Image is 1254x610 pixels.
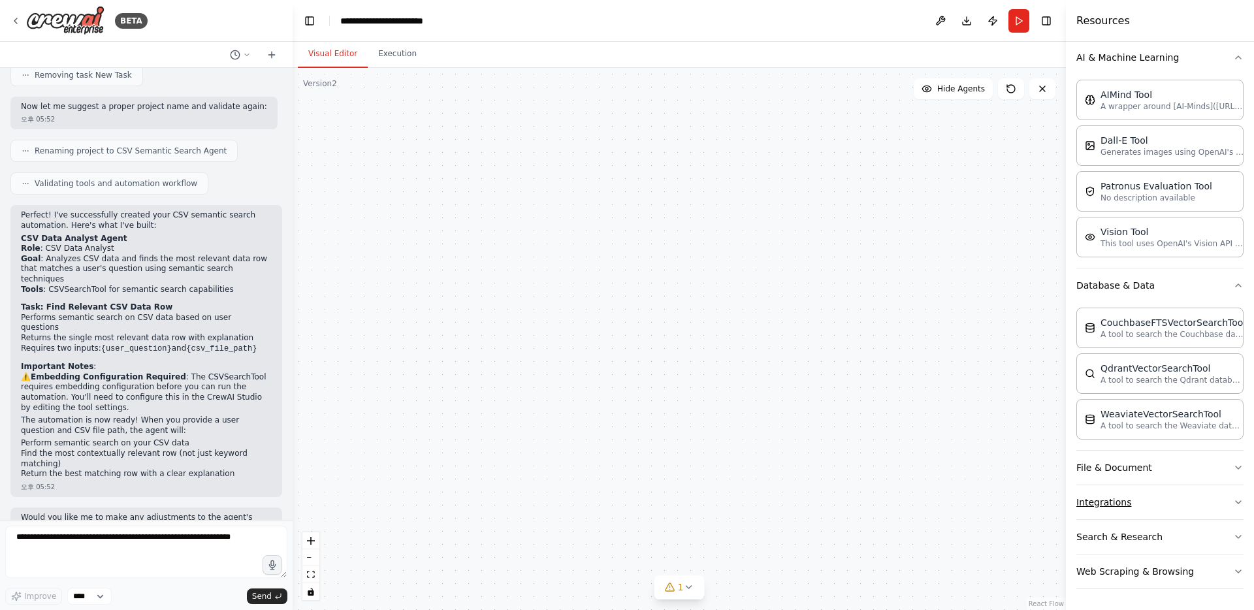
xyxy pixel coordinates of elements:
[1085,323,1095,333] img: CouchbaseFTSVectorSearchTool
[21,285,272,295] li: : CSVSearchTool for semantic search capabilities
[21,114,267,124] div: 오후 05:52
[1076,485,1244,519] button: Integrations
[1085,368,1095,379] img: QdrantVectorSearchTool
[1101,225,1244,238] div: Vision Tool
[21,344,272,355] li: Requires two inputs: and
[1085,140,1095,151] img: DallETool
[302,532,319,549] button: zoom in
[1076,451,1244,485] button: File & Document
[298,40,368,68] button: Visual Editor
[1085,186,1095,197] img: PatronusEvalTool
[21,285,43,294] strong: Tools
[21,438,272,449] li: Perform semantic search on your CSV data
[31,372,186,381] strong: Embedding Configuration Required
[1076,520,1244,554] button: Search & Research
[1076,302,1244,450] div: Database & Data
[21,102,267,112] p: Now let me suggest a proper project name and validate again:
[252,591,272,602] span: Send
[1101,421,1244,431] p: A tool to search the Weaviate database for relevant information on internal documents.
[1037,12,1055,30] button: Hide right sidebar
[1085,95,1095,105] img: AIMindTool
[225,47,256,63] button: Switch to previous chat
[1101,316,1246,329] div: CouchbaseFTSVectorSearchTool
[654,575,705,600] button: 1
[914,78,993,99] button: Hide Agents
[261,47,282,63] button: Start a new chat
[1101,134,1244,147] div: Dall-E Tool
[186,344,257,353] code: {csv_file_path}
[35,178,197,189] span: Validating tools and automation workflow
[21,469,272,479] li: Return the best matching row with a clear explanation
[1101,362,1244,375] div: QdrantVectorSearchTool
[24,591,56,602] span: Improve
[302,583,319,600] button: toggle interactivity
[1101,329,1244,340] p: A tool to search the Couchbase database for relevant information on internal documents.
[21,362,93,371] strong: Important Notes
[1101,88,1244,101] div: AIMind Tool
[21,482,272,492] div: 오후 05:52
[5,588,62,605] button: Improve
[678,581,684,594] span: 1
[21,244,272,254] li: : CSV Data Analyst
[1085,232,1095,242] img: VisionTool
[368,40,427,68] button: Execution
[21,333,272,344] li: Returns the single most relevant data row with explanation
[21,210,272,231] p: Perfect! I've successfully created your CSV semantic search automation. Here's what I've built:
[21,372,272,413] p: ⚠️ : The CSVSearchTool requires embedding configuration before you can run the automation. You'll...
[1101,375,1244,385] p: A tool to search the Qdrant database for relevant information on internal documents.
[1076,7,1244,600] div: Tools
[302,549,319,566] button: zoom out
[35,70,132,80] span: Removing task New Task
[21,302,172,312] strong: Task: Find Relevant CSV Data Row
[1101,193,1212,203] p: No description available
[101,344,172,353] code: {user_question}
[35,146,227,156] span: Renaming project to CSV Semantic Search Agent
[21,415,272,436] p: The automation is now ready! When you provide a user question and CSV file path, the agent will:
[340,14,462,27] nav: breadcrumb
[937,84,985,94] span: Hide Agents
[1029,600,1064,607] a: React Flow attribution
[21,254,272,285] li: : Analyzes CSV data and finds the most relevant data row that matches a user's question using sem...
[1101,238,1244,249] p: This tool uses OpenAI's Vision API to describe the contents of an image.
[115,13,148,29] div: BETA
[1085,414,1095,425] img: WeaviateVectorSearchTool
[1076,554,1244,588] button: Web Scraping & Browsing
[263,555,282,575] button: Click to speak your automation idea
[21,362,272,372] h2: :
[21,244,40,253] strong: Role
[1076,40,1244,74] button: AI & Machine Learning
[1101,147,1244,157] p: Generates images using OpenAI's Dall-E model.
[1076,13,1130,29] h4: Resources
[300,12,319,30] button: Hide left sidebar
[1076,74,1244,268] div: AI & Machine Learning
[21,254,40,263] strong: Goal
[247,588,287,604] button: Send
[1101,408,1244,421] div: WeaviateVectorSearchTool
[302,532,319,600] div: React Flow controls
[21,234,127,243] strong: CSV Data Analyst Agent
[21,313,272,333] li: Performs semantic search on CSV data based on user questions
[1101,180,1212,193] div: Patronus Evaluation Tool
[303,78,337,89] div: Version 2
[1101,101,1244,112] p: A wrapper around [AI-Minds]([URL][DOMAIN_NAME]). Useful for when you need answers to questions fr...
[302,566,319,583] button: fit view
[1076,268,1244,302] button: Database & Data
[21,449,272,469] li: Find the most contextually relevant row (not just keyword matching)
[21,513,272,533] p: Would you like me to make any adjustments to the agent's capabilities or add additional functiona...
[26,6,104,35] img: Logo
